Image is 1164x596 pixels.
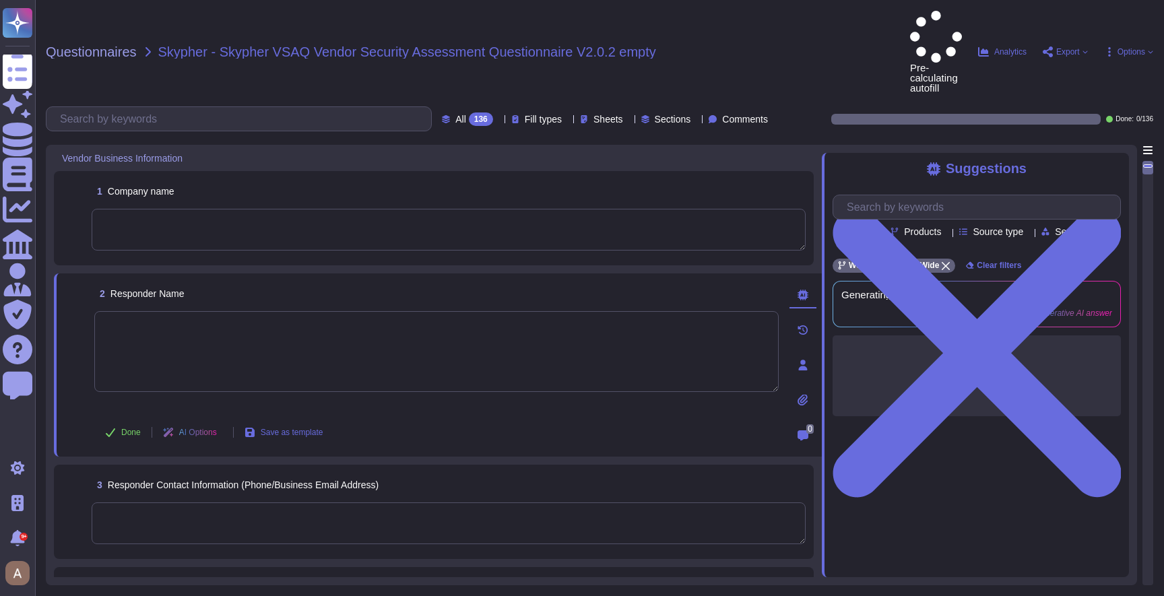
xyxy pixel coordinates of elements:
[234,419,334,446] button: Save as template
[110,288,185,299] span: Responder Name
[469,112,493,126] div: 136
[722,114,768,124] span: Comments
[46,45,137,59] span: Questionnaires
[94,419,152,446] button: Done
[20,533,28,541] div: 9+
[53,107,431,131] input: Search by keywords
[593,114,623,124] span: Sheets
[455,114,466,124] span: All
[94,289,105,298] span: 2
[121,428,141,436] span: Done
[806,424,814,434] span: 0
[978,46,1027,57] button: Analytics
[62,154,183,163] span: Vendor Business Information
[910,11,962,93] span: Pre-calculating autofill
[179,428,217,436] span: AI Options
[994,48,1027,56] span: Analytics
[525,114,562,124] span: Fill types
[1118,48,1145,56] span: Options
[1115,116,1134,123] span: Done:
[158,45,656,59] span: Skypher - Skypher VSAQ Vendor Security Assessment Questionnaire V2.0.2 empty
[840,195,1120,219] input: Search by keywords
[92,480,102,490] span: 3
[108,186,174,197] span: Company name
[3,558,39,588] button: user
[655,114,691,124] span: Sections
[1056,48,1080,56] span: Export
[92,187,102,196] span: 1
[261,428,323,436] span: Save as template
[5,561,30,585] img: user
[1136,116,1153,123] span: 0 / 136
[108,479,379,490] span: Responder Contact Information (Phone/Business Email Address)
